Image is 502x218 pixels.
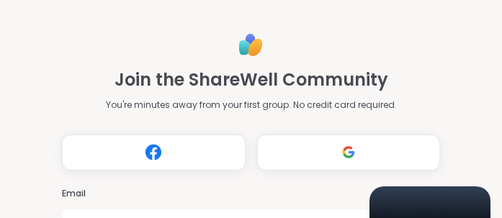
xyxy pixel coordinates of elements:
img: ShareWell Logomark [335,139,362,165]
img: ShareWell Logo [235,29,267,61]
img: ShareWell Logomark [140,139,167,165]
h3: Email [62,188,441,200]
p: You're minutes away from your first group. No credit card required. [106,99,397,112]
h1: Join the ShareWell Community [115,67,388,93]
